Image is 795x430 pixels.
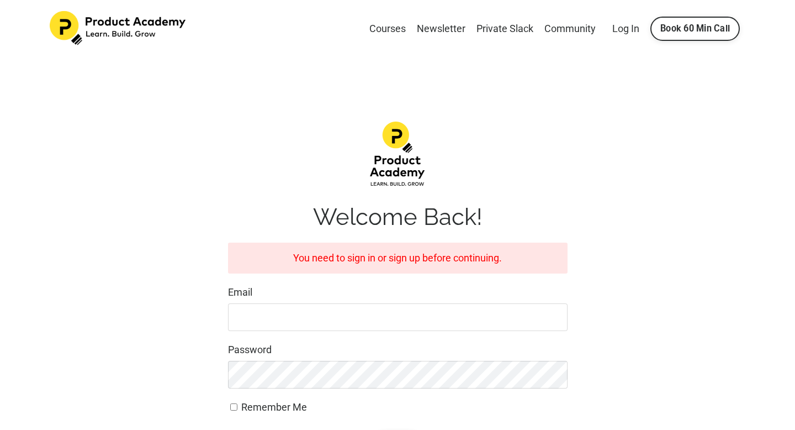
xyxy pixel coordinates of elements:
[228,342,568,358] label: Password
[476,21,533,37] a: Private Slack
[417,21,465,37] a: Newsletter
[228,243,568,274] div: You need to sign in or sign up before continuing.
[228,285,568,301] label: Email
[612,23,639,34] a: Log In
[228,203,568,231] h1: Welcome Back!
[544,21,596,37] a: Community
[50,11,188,45] img: Product Academy Logo
[369,21,406,37] a: Courses
[230,403,237,411] input: Remember Me
[241,401,307,413] span: Remember Me
[370,122,425,187] img: d1483da-12f4-ea7b-dcde-4e4ae1a68fea_Product-academy-02.png
[650,17,740,41] a: Book 60 Min Call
